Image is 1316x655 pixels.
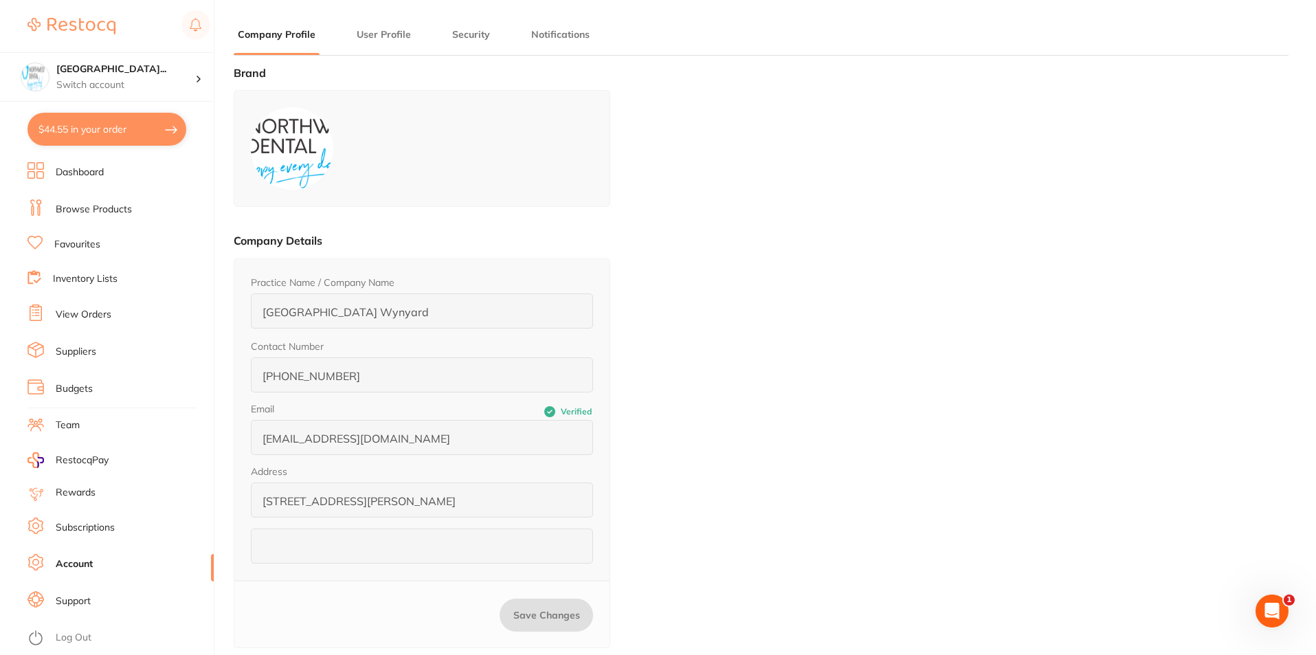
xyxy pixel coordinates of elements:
[234,28,320,41] button: Company Profile
[56,345,96,359] a: Suppliers
[561,407,592,417] span: Verified
[1284,595,1295,606] span: 1
[27,18,115,34] img: Restocq Logo
[234,234,322,247] label: Company Details
[56,308,111,322] a: View Orders
[54,238,100,252] a: Favourites
[513,609,580,621] span: Save Changes
[56,521,115,535] a: Subscriptions
[56,382,93,396] a: Budgets
[53,272,118,286] a: Inventory Lists
[21,63,49,91] img: North West Dental Wynyard
[56,595,91,608] a: Support
[27,113,186,146] button: $44.55 in your order
[56,419,80,432] a: Team
[56,166,104,179] a: Dashboard
[56,631,91,645] a: Log Out
[234,66,266,80] label: Brand
[56,454,109,467] span: RestocqPay
[27,628,210,650] button: Log Out
[500,599,593,632] button: Save Changes
[1256,595,1289,628] iframe: Intercom live chat
[27,452,44,468] img: RestocqPay
[448,28,494,41] button: Security
[56,78,195,92] p: Switch account
[251,341,324,352] label: Contact Number
[56,63,195,76] h4: North West Dental Wynyard
[251,107,333,190] img: logo
[56,486,96,500] a: Rewards
[56,557,93,571] a: Account
[56,203,132,217] a: Browse Products
[27,10,115,42] a: Restocq Logo
[251,466,287,477] legend: Address
[353,28,415,41] button: User Profile
[27,452,109,468] a: RestocqPay
[251,277,394,288] label: Practice Name / Company Name
[251,403,422,414] label: Email
[527,28,594,41] button: Notifications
